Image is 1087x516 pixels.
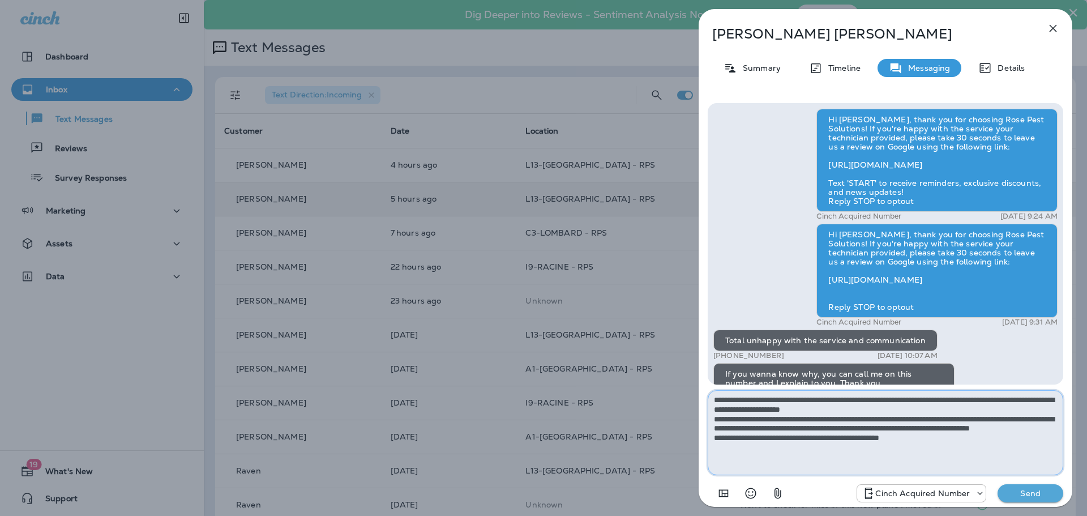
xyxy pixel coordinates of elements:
[713,330,938,351] div: Total unhappy with the service and communication
[823,63,861,73] p: Timeline
[902,63,950,73] p: Messaging
[878,351,938,360] p: [DATE] 10:07 AM
[713,363,955,394] div: If you wanna know why, you can call me on this number and I explain to you. Thank you.
[713,351,784,360] p: [PHONE_NUMBER]
[737,63,781,73] p: Summary
[1000,212,1058,221] p: [DATE] 9:24 AM
[816,212,901,221] p: Cinch Acquired Number
[992,63,1025,73] p: Details
[875,489,970,498] p: Cinch Acquired Number
[816,224,1058,318] div: Hi [PERSON_NAME], thank you for choosing Rose Pest Solutions! If you're happy with the service yo...
[739,482,762,505] button: Select an emoji
[1007,488,1054,498] p: Send
[998,484,1063,502] button: Send
[857,487,986,500] div: +1 (224) 344-8646
[816,318,901,327] p: Cinch Acquired Number
[712,26,1021,42] p: [PERSON_NAME] [PERSON_NAME]
[816,109,1058,212] div: Hi [PERSON_NAME], thank you for choosing Rose Pest Solutions! If you're happy with the service yo...
[1002,318,1058,327] p: [DATE] 9:31 AM
[712,482,735,505] button: Add in a premade template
